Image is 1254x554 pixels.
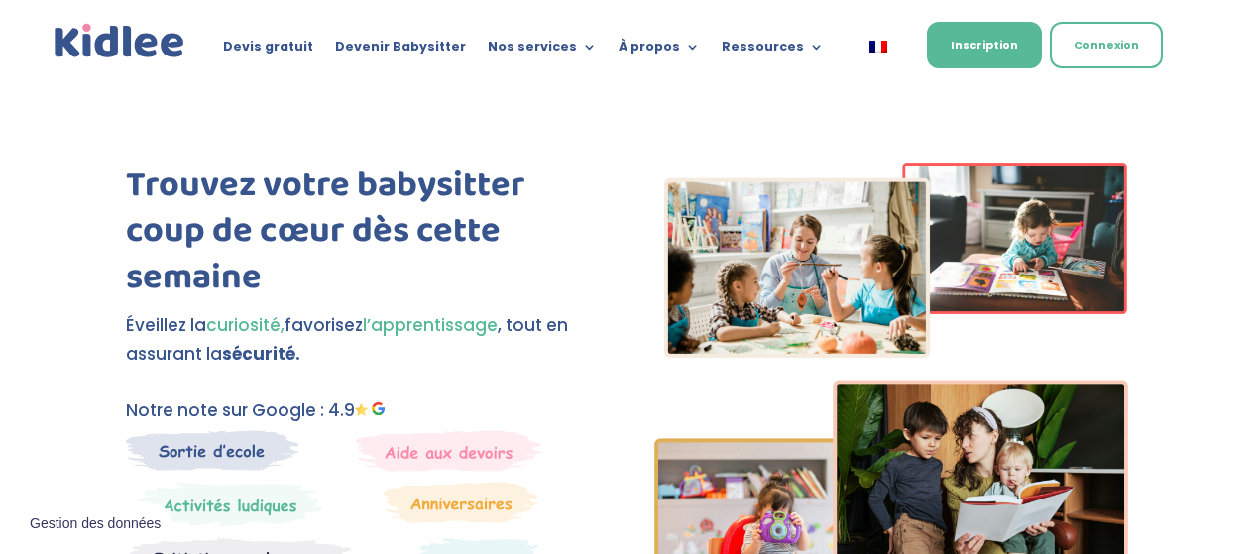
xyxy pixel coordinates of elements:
img: Sortie decole [126,430,299,471]
img: Français [869,41,887,53]
p: Notre note sur Google : 4.9 [126,396,600,425]
span: curiosité, [206,313,285,337]
a: Devenir Babysitter [335,40,466,61]
img: Anniversaire [384,482,538,523]
a: Kidlee Logo [51,20,189,62]
a: À propos [619,40,700,61]
a: Ressources [722,40,824,61]
button: Gestion des données [18,503,172,545]
img: Mercredi [126,482,322,527]
a: Nos services [488,40,597,61]
a: Inscription [927,22,1042,68]
a: Connexion [1050,22,1163,68]
span: l’apprentissage [363,313,498,337]
span: Gestion des données [30,515,161,533]
a: Devis gratuit [223,40,313,61]
img: weekends [356,430,542,472]
h1: Trouvez votre babysitter coup de cœur dès cette semaine [126,163,600,311]
p: Éveillez la favorisez , tout en assurant la [126,311,600,369]
img: logo_kidlee_bleu [51,20,189,62]
strong: sécurité. [222,342,300,366]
